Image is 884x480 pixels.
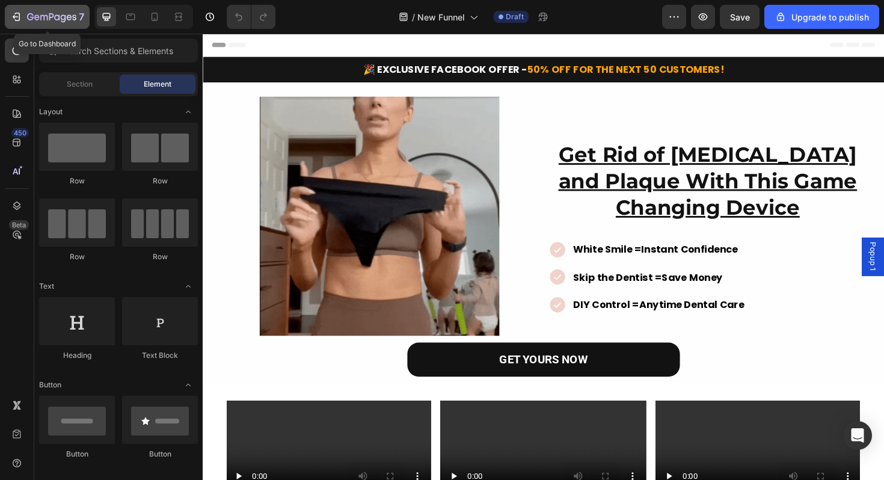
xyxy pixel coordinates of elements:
[67,79,93,90] span: Section
[5,5,90,29] button: 7
[314,334,408,356] p: GET YOURS NOW
[39,38,198,63] input: Search Sections & Elements
[506,11,524,22] span: Draft
[730,12,750,22] span: Save
[9,220,29,230] div: Beta
[179,375,198,395] span: Toggle open
[216,327,505,363] button: <p>GET YOURS NOW</p>
[412,11,415,23] span: /
[122,176,198,186] div: Row
[39,281,54,292] span: Text
[376,115,693,198] u: Get Rid of [MEDICAL_DATA] and Plaque With This Game Changing Device
[1,29,720,48] p: 🎉 EXCLUSIVE FACEBOOK OFFER -
[179,102,198,122] span: Toggle open
[764,5,879,29] button: Upgrade to publish
[775,11,869,23] div: Upgrade to publish
[79,10,84,24] p: 7
[343,31,552,45] span: 50% OFF FOR THE NEXT 50 CUSTOMERS!
[122,350,198,361] div: Text Block
[39,176,115,186] div: Row
[392,221,464,236] strong: White Smile =
[122,251,198,262] div: Row
[39,350,115,361] div: Heading
[144,79,171,90] span: Element
[392,220,573,238] p: Instant Confidence
[39,380,61,390] span: Button
[179,277,198,296] span: Toggle open
[417,11,465,23] span: New Funnel
[392,280,462,294] strong: DIY Control =
[39,106,63,117] span: Layout
[39,251,115,262] div: Row
[122,449,198,460] div: Button
[203,34,884,480] iframe: Design area
[39,449,115,460] div: Button
[720,5,760,29] button: Save
[843,421,872,450] div: Open Intercom Messenger
[60,67,314,321] img: 2_1f7c745c-aa59-461b-85be-b4c078d90aff.webp
[392,278,573,297] p: Anytime Dental Care
[227,5,275,29] div: Undo/Redo
[392,251,486,265] strong: Skip the Dentist =
[392,249,573,268] p: Save Money
[11,128,29,138] div: 450
[704,221,716,252] span: Popup 1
